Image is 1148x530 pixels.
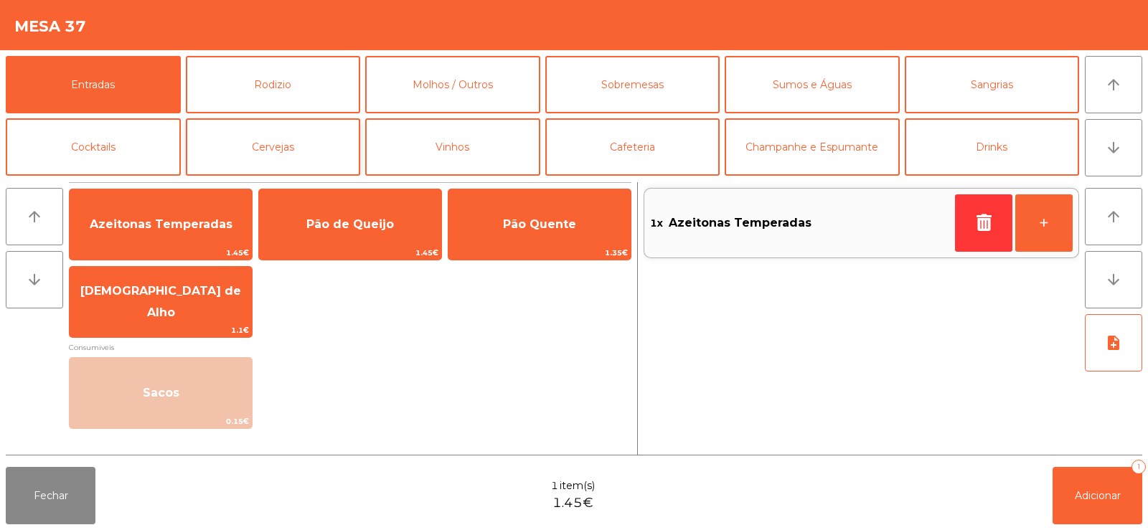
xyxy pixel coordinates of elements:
span: Consumiveis [69,341,631,354]
button: Entradas [6,56,181,113]
span: 1.45€ [552,493,593,513]
span: 1.1€ [70,323,252,337]
button: Cafeteria [545,118,720,176]
button: Vinhos [365,118,540,176]
i: arrow_downward [1105,139,1122,156]
span: Adicionar [1075,489,1121,502]
button: Drinks [905,118,1080,176]
span: Azeitonas Temperadas [90,217,232,231]
span: 1.45€ [70,246,252,260]
button: note_add [1085,314,1142,372]
i: note_add [1105,334,1122,351]
button: Adicionar1 [1053,467,1142,524]
span: Pão de Queijo [306,217,394,231]
button: + [1015,194,1073,252]
h4: Mesa 37 [14,16,86,37]
button: Cervejas [186,118,361,176]
button: Rodizio [186,56,361,113]
button: Sobremesas [545,56,720,113]
i: arrow_downward [1105,271,1122,288]
i: arrow_upward [1105,76,1122,93]
button: Molhos / Outros [365,56,540,113]
span: Pão Quente [503,217,576,231]
span: [DEMOGRAPHIC_DATA] de Alho [80,284,241,319]
span: item(s) [560,478,595,493]
span: Sacos [143,386,179,399]
button: arrow_upward [1085,56,1142,113]
button: Cocktails [6,118,181,176]
button: Fechar [6,467,95,524]
button: arrow_downward [1085,251,1142,308]
span: 1 [551,478,558,493]
i: arrow_downward [26,271,43,288]
i: arrow_upward [1105,208,1122,225]
button: arrow_downward [6,251,63,308]
button: Sumos e Águas [725,56,900,113]
span: 1x [650,212,663,234]
button: arrow_upward [6,188,63,245]
span: Azeitonas Temperadas [669,212,811,234]
button: arrow_upward [1085,188,1142,245]
i: arrow_upward [26,208,43,225]
button: Champanhe e Espumante [725,118,900,176]
button: Sangrias [905,56,1080,113]
span: 1.35€ [448,246,631,260]
div: 1 [1131,460,1146,474]
span: 1.45€ [259,246,441,260]
button: arrow_downward [1085,119,1142,176]
span: 0.15€ [70,415,252,428]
